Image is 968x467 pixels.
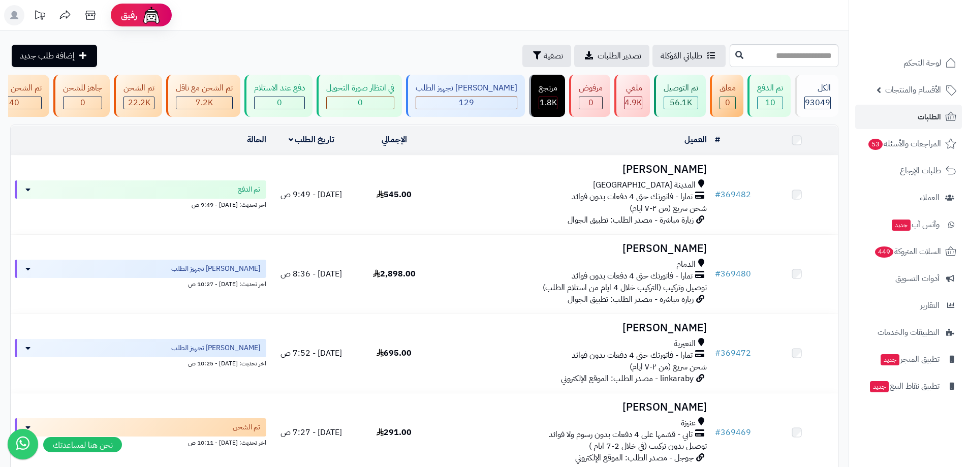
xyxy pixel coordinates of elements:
a: تحديثات المنصة [27,5,52,28]
div: 4926 [624,97,642,109]
a: وآتس آبجديد [855,212,962,237]
a: [PERSON_NAME] تجهيز الطلب 129 [404,75,527,117]
span: 53 [868,139,883,150]
span: الطلبات [918,110,941,124]
span: # [715,347,721,359]
span: العملاء [920,191,940,205]
div: 0 [579,97,602,109]
span: جوجل - مصدر الطلب: الموقع الإلكتروني [575,452,694,464]
a: تصدير الطلبات [574,45,649,67]
h3: [PERSON_NAME] [440,164,707,175]
a: لوحة التحكم [855,51,962,75]
span: [DATE] - 8:36 ص [280,268,342,280]
span: [DATE] - 7:52 ص [280,347,342,359]
a: طلباتي المُوكلة [652,45,726,67]
span: 4.9K [624,97,642,109]
a: مرفوض 0 [567,75,612,117]
span: طلبات الإرجاع [900,164,941,178]
a: تاريخ الطلب [289,134,335,146]
img: ai-face.png [141,5,162,25]
span: إضافة طلب جديد [20,50,75,62]
div: 0 [720,97,735,109]
span: 0 [80,97,85,109]
span: توصيل وتركيب (التركيب خلال 4 ايام من استلام الطلب) [543,282,707,294]
span: # [715,268,721,280]
div: اخر تحديث: [DATE] - 10:11 ص [15,437,266,447]
span: جديد [892,220,911,231]
a: العميل [684,134,707,146]
span: تم الدفع [238,184,260,195]
a: الكل93049 [793,75,840,117]
a: مرتجع 1.8K [527,75,567,117]
span: تصدير الطلبات [598,50,641,62]
span: رفيق [121,9,137,21]
span: تابي - قسّمها على 4 دفعات بدون رسوم ولا فوائد [549,429,693,441]
a: الطلبات [855,105,962,129]
a: #369482 [715,189,751,201]
a: معلق 0 [708,75,745,117]
div: معلق [720,82,736,94]
span: 1.8K [540,97,557,109]
a: التطبيقات والخدمات [855,320,962,345]
a: الحالة [247,134,266,146]
span: تمارا - فاتورتك حتى 4 دفعات بدون فوائد [572,191,693,203]
span: تم الشحن [233,422,260,432]
div: 10 [758,97,783,109]
span: النعيرية [674,338,696,350]
a: الإجمالي [382,134,407,146]
div: مرفوض [579,82,603,94]
div: 22190 [124,97,154,109]
a: ملغي 4.9K [612,75,652,117]
span: 0 [358,97,363,109]
a: #369480 [715,268,751,280]
span: عنيزة [681,417,696,429]
a: العملاء [855,185,962,210]
span: تطبيق المتجر [880,352,940,366]
a: تم الدفع 10 [745,75,793,117]
span: جديد [870,381,889,392]
div: في انتظار صورة التحويل [326,82,394,94]
span: تطبيق نقاط البيع [869,379,940,393]
button: تصفية [522,45,571,67]
span: تمارا - فاتورتك حتى 4 دفعات بدون فوائد [572,350,693,361]
a: تم الشحن 22.2K [112,75,164,117]
span: 10 [765,97,775,109]
span: 291.00 [377,426,412,439]
div: تم الشحن [123,82,154,94]
span: أدوات التسويق [895,271,940,286]
a: تم التوصيل 56.1K [652,75,708,117]
div: تم الشحن مع ناقل [176,82,233,94]
a: تطبيق نقاط البيعجديد [855,374,962,398]
span: [DATE] - 9:49 ص [280,189,342,201]
a: تم الشحن مع ناقل 7.2K [164,75,242,117]
div: 7223 [176,97,232,109]
h3: [PERSON_NAME] [440,401,707,413]
div: مرتجع [539,82,557,94]
a: #369472 [715,347,751,359]
a: أدوات التسويق [855,266,962,291]
span: 0 [725,97,730,109]
h3: [PERSON_NAME] [440,322,707,334]
a: #369469 [715,426,751,439]
span: [PERSON_NAME] تجهيز الطلب [171,343,260,353]
a: في انتظار صورة التحويل 0 [315,75,404,117]
span: 545.00 [377,189,412,201]
span: الدمام [676,259,696,270]
div: اخر تحديث: [DATE] - 9:49 ص [15,199,266,209]
span: 2,898.00 [373,268,416,280]
a: تطبيق المتجرجديد [855,347,962,371]
span: الأقسام والمنتجات [885,83,941,97]
h3: [PERSON_NAME] [440,243,707,255]
span: جديد [881,354,899,365]
span: شحن سريع (من ٢-٧ ايام) [630,202,707,214]
span: شحن سريع (من ٢-٧ ايام) [630,361,707,373]
span: 93049 [805,97,830,109]
span: # [715,426,721,439]
span: لوحة التحكم [903,56,941,70]
div: دفع عند الاستلام [254,82,305,94]
a: جاهز للشحن 0 [51,75,112,117]
span: تصفية [544,50,563,62]
a: طلبات الإرجاع [855,159,962,183]
a: إضافة طلب جديد [12,45,97,67]
div: [PERSON_NAME] تجهيز الطلب [416,82,517,94]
